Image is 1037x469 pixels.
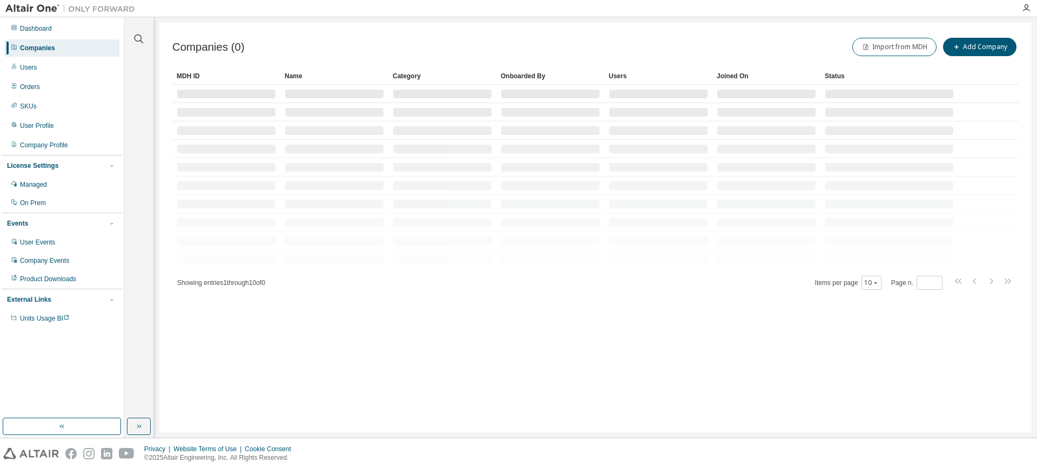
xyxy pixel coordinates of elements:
div: Joined On [717,67,816,85]
span: Showing entries 1 through 10 of 0 [177,279,265,287]
img: Altair One [5,3,140,14]
img: linkedin.svg [101,448,112,459]
div: Dashboard [20,24,52,33]
div: Users [609,67,708,85]
p: © 2025 Altair Engineering, Inc. All Rights Reserved. [144,453,298,463]
div: Companies [20,44,55,52]
div: On Prem [20,199,46,207]
div: Website Terms of Use [173,445,245,453]
div: Name [285,67,384,85]
span: Page n. [891,276,942,290]
div: User Profile [20,121,54,130]
span: Companies (0) [172,41,245,53]
div: Orders [20,83,40,91]
button: Add Company [943,38,1016,56]
div: Onboarded By [501,67,600,85]
div: Cookie Consent [245,445,297,453]
div: Managed [20,180,47,189]
div: Product Downloads [20,275,76,283]
div: User Events [20,238,55,247]
img: altair_logo.svg [3,448,59,459]
button: Import from MDH [852,38,937,56]
span: Units Usage BI [20,315,70,322]
div: Category [393,67,492,85]
div: Company Profile [20,141,68,149]
img: youtube.svg [119,448,134,459]
div: Privacy [144,445,173,453]
img: instagram.svg [83,448,95,459]
div: License Settings [7,161,58,170]
div: External Links [7,295,51,304]
div: Users [20,63,37,72]
div: MDH ID [177,67,276,85]
div: Company Events [20,256,69,265]
div: Events [7,219,28,228]
div: SKUs [20,102,37,111]
span: Items per page [815,276,881,290]
img: facebook.svg [65,448,77,459]
div: Status [825,67,954,85]
button: 10 [864,278,879,287]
